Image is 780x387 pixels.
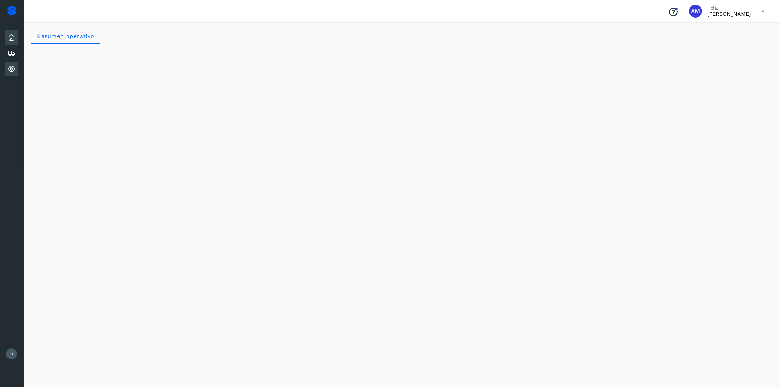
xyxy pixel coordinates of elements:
div: Embarques [5,46,18,61]
div: Inicio [5,30,18,45]
span: Resumen operativo [37,33,95,39]
p: Hola, [707,5,751,11]
div: Cuentas por cobrar [5,62,18,76]
p: ANGEL MIGUEL RAMIREZ [707,11,751,17]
